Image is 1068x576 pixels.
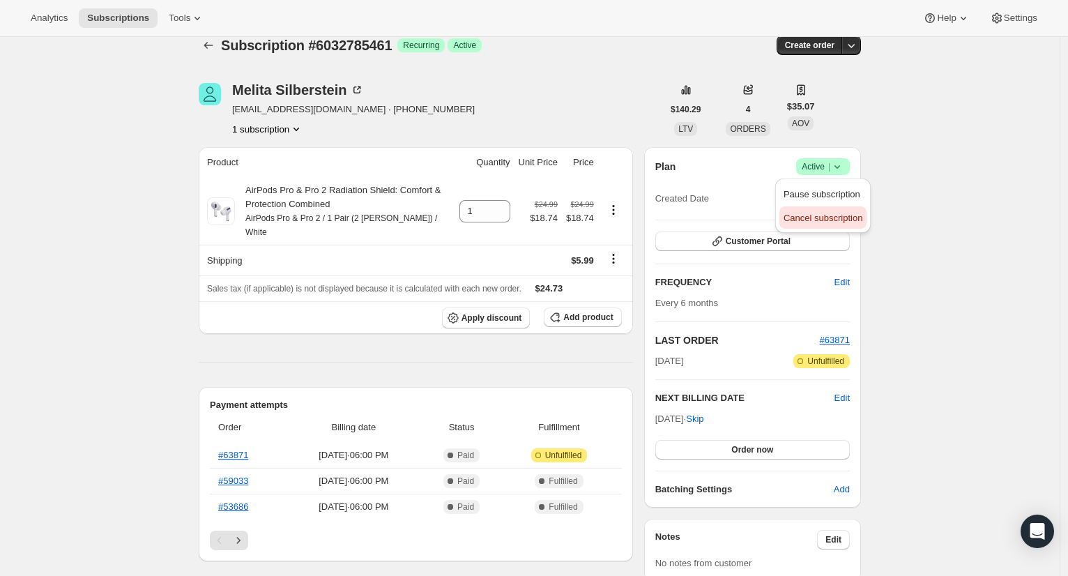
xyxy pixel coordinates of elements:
[655,391,834,405] h2: NEXT BILLING DATE
[218,501,248,512] a: #53686
[199,147,455,178] th: Product
[825,478,858,501] button: Add
[602,202,625,218] button: Product actions
[738,100,759,119] button: 4
[232,122,303,136] button: Product actions
[563,312,613,323] span: Add product
[289,448,418,462] span: [DATE] · 06:00 PM
[514,147,562,178] th: Unit Price
[655,530,818,550] h3: Notes
[792,119,809,128] span: AOV
[662,100,709,119] button: $140.29
[461,312,522,324] span: Apply discount
[655,192,709,206] span: Created Date
[655,558,752,568] span: No notes from customer
[545,450,582,461] span: Unfulfilled
[221,38,392,53] span: Subscription #6032785461
[289,420,418,434] span: Billing date
[655,440,850,460] button: Order now
[678,124,693,134] span: LTV
[777,36,843,55] button: Create order
[457,450,474,461] span: Paid
[655,414,704,424] span: [DATE] ·
[820,335,850,345] a: #63871
[79,8,158,28] button: Subscriptions
[915,8,978,28] button: Help
[784,189,860,199] span: Pause subscription
[289,500,418,514] span: [DATE] · 06:00 PM
[1021,515,1054,548] div: Open Intercom Messenger
[655,483,834,497] h6: Batching Settings
[834,391,850,405] button: Edit
[982,8,1046,28] button: Settings
[210,412,285,443] th: Order
[828,161,830,172] span: |
[746,104,751,115] span: 4
[779,183,867,205] button: Pause subscription
[169,13,190,24] span: Tools
[655,354,684,368] span: [DATE]
[232,83,364,97] div: Melita Silberstein
[655,333,820,347] h2: LAST ORDER
[802,160,844,174] span: Active
[442,308,531,328] button: Apply discount
[207,197,235,225] img: product img
[834,483,850,497] span: Add
[834,275,850,289] span: Edit
[562,147,598,178] th: Price
[544,308,621,327] button: Add product
[571,255,594,266] span: $5.99
[210,398,622,412] h2: Payment attempts
[731,444,773,455] span: Order now
[787,100,815,114] span: $35.07
[245,213,437,237] small: AirPods Pro & Pro 2 / 1 Pair (2 [PERSON_NAME]) / White
[31,13,68,24] span: Analytics
[571,200,594,209] small: $24.99
[726,236,791,247] span: Customer Portal
[427,420,496,434] span: Status
[22,8,76,28] button: Analytics
[505,420,613,434] span: Fulfillment
[807,356,844,367] span: Unfulfilled
[655,160,676,174] h2: Plan
[229,531,248,550] button: Next
[730,124,765,134] span: ORDERS
[678,408,712,430] button: Skip
[820,333,850,347] button: #63871
[1004,13,1037,24] span: Settings
[218,450,248,460] a: #63871
[671,104,701,115] span: $140.29
[530,211,558,225] span: $18.74
[535,200,558,209] small: $24.99
[87,13,149,24] span: Subscriptions
[566,211,594,225] span: $18.74
[825,534,841,545] span: Edit
[826,271,858,294] button: Edit
[218,476,248,486] a: #59033
[199,83,221,105] span: Melita Silberstein
[602,251,625,266] button: Shipping actions
[784,213,862,223] span: Cancel subscription
[199,36,218,55] button: Subscriptions
[937,13,956,24] span: Help
[455,147,514,178] th: Quantity
[549,476,577,487] span: Fulfilled
[549,501,577,513] span: Fulfilled
[817,530,850,550] button: Edit
[655,298,718,308] span: Every 6 months
[403,40,439,51] span: Recurring
[785,40,834,51] span: Create order
[210,531,622,550] nav: Pagination
[289,474,418,488] span: [DATE] · 06:00 PM
[453,40,476,51] span: Active
[457,476,474,487] span: Paid
[535,283,563,294] span: $24.73
[160,8,213,28] button: Tools
[457,501,474,513] span: Paid
[199,245,455,275] th: Shipping
[779,206,867,229] button: Cancel subscription
[655,232,850,251] button: Customer Portal
[655,275,834,289] h2: FREQUENCY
